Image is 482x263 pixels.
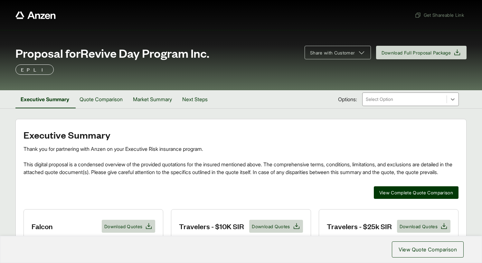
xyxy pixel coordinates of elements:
button: Market Summary [128,90,177,108]
span: Download Quotes [252,223,290,230]
h3: Travelers - $10K SIR [179,221,244,231]
button: Download Quotes [249,220,303,233]
span: Proposal for Revive Day Program Inc. [15,46,209,59]
button: Next Steps [177,90,213,108]
button: Executive Summary [15,90,74,108]
span: Get Shareable Link [415,12,464,18]
button: Download Quotes [102,220,155,233]
h2: Executive Summary [24,130,458,140]
span: View Complete Quote Comparison [379,189,453,196]
a: Anzen website [15,11,56,19]
button: View Quote Comparison [392,241,464,258]
span: Download Quotes [104,223,142,230]
span: Options: [338,95,357,103]
span: View Quote Comparison [399,246,457,253]
button: Download Quotes [397,220,450,233]
button: Get Shareable Link [412,9,467,21]
h3: Falcon [32,221,53,231]
span: Share with Customer [310,49,355,56]
span: Download Quotes [400,223,438,230]
button: Quote Comparison [74,90,128,108]
h3: Travelers - $25k SIR [327,221,392,231]
div: Thank you for partnering with Anzen on your Executive Risk insurance program. This digital propos... [24,145,458,176]
button: View Complete Quote Comparison [374,186,459,199]
button: Download Full Proposal Package [376,46,467,59]
p: EPLI [21,66,48,73]
span: Download Full Proposal Package [382,49,451,56]
button: Share with Customer [305,46,371,59]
